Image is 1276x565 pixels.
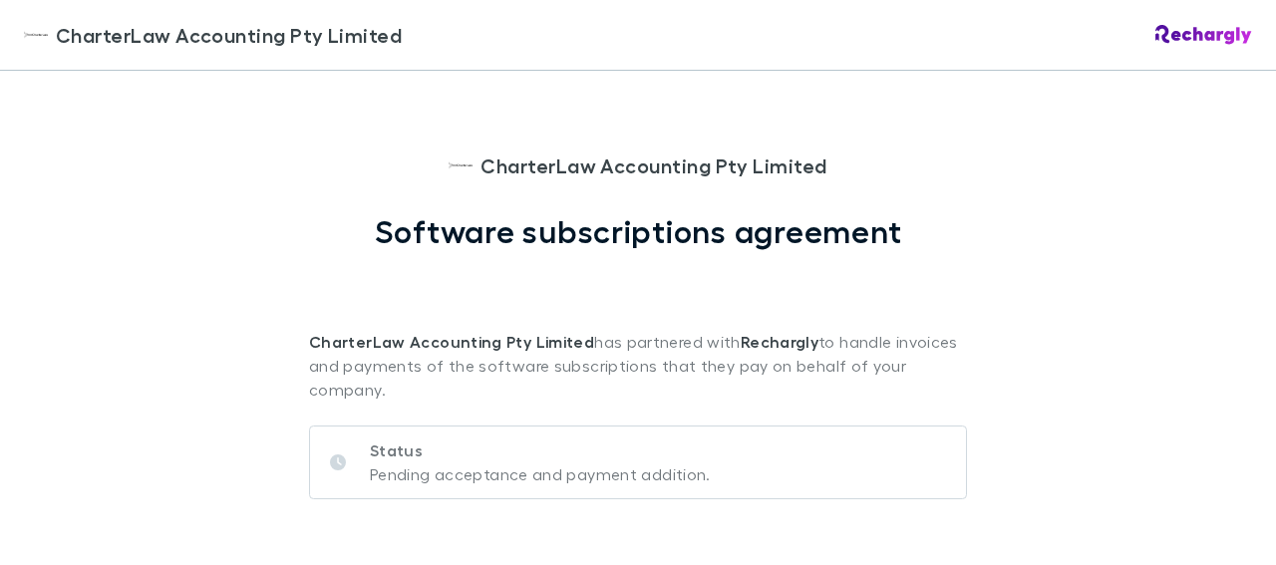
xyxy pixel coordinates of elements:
img: Rechargly Logo [1155,25,1252,45]
p: Status [370,438,711,462]
p: Pending acceptance and payment addition. [370,462,711,486]
span: CharterLaw Accounting Pty Limited [480,150,826,180]
h1: Software subscriptions agreement [375,212,902,250]
strong: Rechargly [741,332,818,352]
strong: CharterLaw Accounting Pty Limited [309,332,594,352]
p: has partnered with to handle invoices and payments of the software subscriptions that they pay on... [309,250,967,402]
img: CharterLaw Accounting Pty Limited's Logo [24,23,48,47]
span: CharterLaw Accounting Pty Limited [56,20,402,50]
img: CharterLaw Accounting Pty Limited's Logo [449,153,473,177]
